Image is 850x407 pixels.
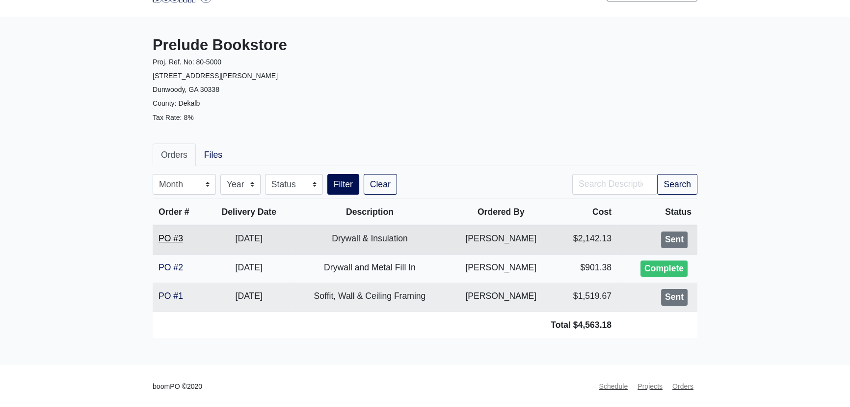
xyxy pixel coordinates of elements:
[153,99,200,107] small: County: Dekalb
[159,233,183,243] a: PO #3
[449,225,554,254] td: [PERSON_NAME]
[449,199,554,226] th: Ordered By
[291,225,448,254] td: Drywall & Insulation
[153,36,418,55] h3: Prelude Bookstore
[153,86,219,93] small: Dunwoody, GA 30338
[153,144,196,166] a: Orders
[196,144,231,166] a: Files
[153,312,617,338] td: Total $4,563.18
[291,199,448,226] th: Description
[364,174,397,195] a: Clear
[207,283,291,312] td: [DATE]
[554,283,617,312] td: $1,519.67
[159,262,183,272] a: PO #2
[554,254,617,283] td: $901.38
[153,114,194,121] small: Tax Rate: 8%
[153,58,221,66] small: Proj. Ref. No: 80-5000
[327,174,359,195] button: Filter
[207,254,291,283] td: [DATE]
[661,289,688,306] div: Sent
[595,377,632,396] a: Schedule
[153,381,202,392] small: boomPO ©2020
[159,291,183,301] a: PO #1
[153,72,278,80] small: [STREET_ADDRESS][PERSON_NAME]
[634,377,666,396] a: Projects
[207,225,291,254] td: [DATE]
[153,199,207,226] th: Order #
[449,254,554,283] td: [PERSON_NAME]
[661,232,688,248] div: Sent
[572,174,657,195] input: Search
[617,199,697,226] th: Status
[668,377,697,396] a: Orders
[554,199,617,226] th: Cost
[554,225,617,254] td: $2,142.13
[449,283,554,312] td: [PERSON_NAME]
[291,254,448,283] td: Drywall and Metal Fill In
[657,174,697,195] button: Search
[291,283,448,312] td: Soffit, Wall & Ceiling Framing
[207,199,291,226] th: Delivery Date
[640,261,688,277] div: Complete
